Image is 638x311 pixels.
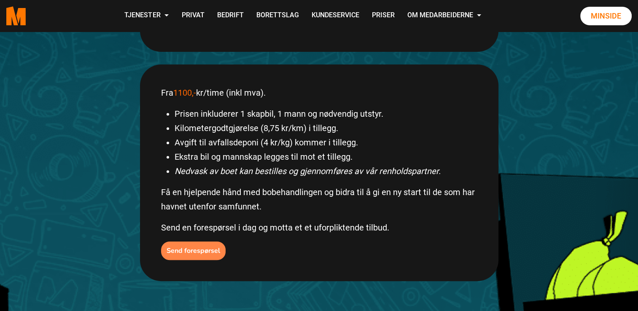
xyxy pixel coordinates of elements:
a: Kundeservice [305,1,365,31]
button: Send forespørsel [161,241,226,260]
li: Ekstra bil og mannskap legges til mot et tillegg. [175,150,477,164]
a: Minside [580,7,632,25]
a: Priser [365,1,401,31]
em: Nedvask av boet kan bestilles og gjennomføres av vår renholdspartner. [175,166,441,176]
span: 1100,- [173,88,196,98]
b: Send forespørsel [167,246,220,255]
li: Prisen inkluderer 1 skapbil, 1 mann og nødvendig utstyr. [175,107,477,121]
p: Fra kr/time (inkl mva). [161,86,477,100]
a: Om Medarbeiderne [401,1,487,31]
p: Få en hjelpende hånd med bobehandlingen og bidra til å gi en ny start til de som har havnet utenf... [161,185,477,214]
li: Kilometergodtgjørelse (8,75 kr/km) i tillegg. [175,121,477,135]
a: Tjenester [118,1,175,31]
li: Avgift til avfallsdeponi (4 kr/kg) kommer i tillegg. [175,135,477,150]
p: Send en forespørsel i dag og motta et et uforpliktende tilbud. [161,220,477,235]
a: Privat [175,1,210,31]
a: Borettslag [250,1,305,31]
a: Bedrift [210,1,250,31]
